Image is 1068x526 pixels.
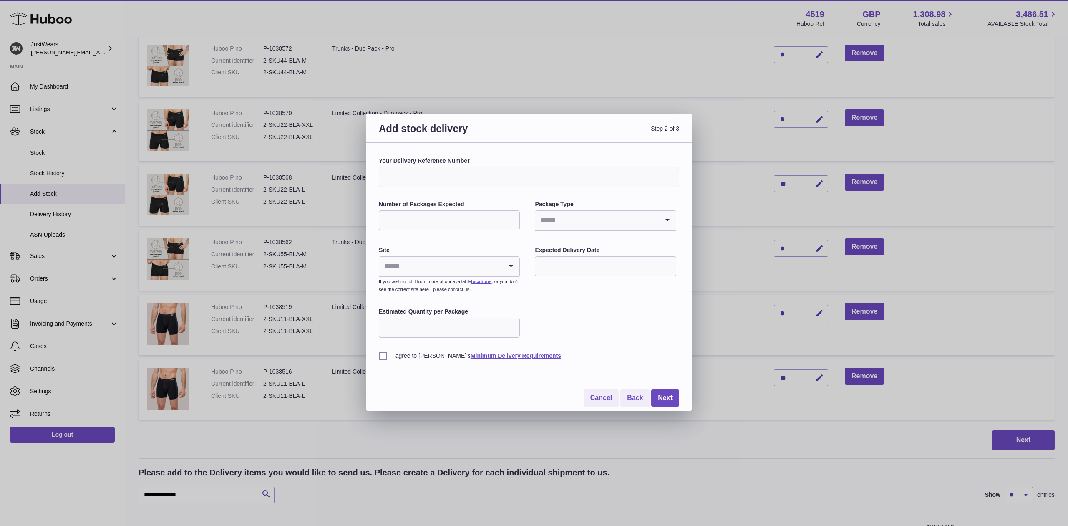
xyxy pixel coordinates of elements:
div: Search for option [535,211,675,231]
a: Minimum Delivery Requirements [471,352,561,359]
label: Number of Packages Expected [379,200,520,208]
input: Search for option [379,257,503,276]
h3: Add stock delivery [379,122,529,145]
label: Your Delivery Reference Number [379,157,679,165]
span: Step 2 of 3 [529,122,679,145]
label: Package Type [535,200,676,208]
label: I agree to [PERSON_NAME]'s [379,352,679,360]
label: Expected Delivery Date [535,246,676,254]
a: Back [620,389,650,407]
a: locations [471,279,491,284]
div: Search for option [379,257,519,277]
label: Site [379,246,520,254]
label: Estimated Quantity per Package [379,308,520,316]
a: Cancel [584,389,619,407]
input: Search for option [535,211,659,230]
small: If you wish to fulfil from more of our available , or you don’t see the correct site here - pleas... [379,279,519,292]
a: Next [651,389,679,407]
